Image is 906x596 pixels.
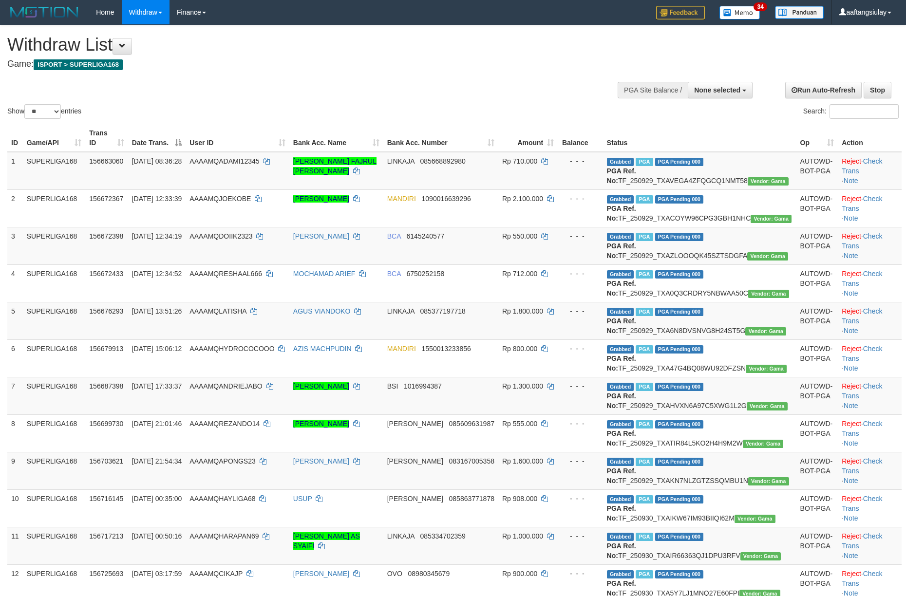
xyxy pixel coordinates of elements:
[740,552,781,560] span: Vendor URL: https://trx31.1velocity.biz
[387,232,401,240] span: BCA
[838,527,902,564] td: · ·
[23,264,86,302] td: SUPERLIGA168
[842,307,882,325] a: Check Trans
[844,439,858,447] a: Note
[449,420,494,428] span: Copy 085609631987 to clipboard
[189,232,252,240] span: AAAAMQDOIIK2323
[562,269,599,279] div: - - -
[132,195,182,203] span: [DATE] 12:33:39
[785,82,862,98] a: Run Auto-Refresh
[189,382,262,390] span: AAAAMQANDRIEJABO
[7,377,23,414] td: 7
[383,124,498,152] th: Bank Acc. Number: activate to sort column ascending
[132,495,182,503] span: [DATE] 00:35:00
[636,533,653,541] span: Marked by aafnonsreyleab
[607,495,634,503] span: Grabbed
[132,232,182,240] span: [DATE] 12:34:19
[607,205,636,222] b: PGA Ref. No:
[562,344,599,354] div: - - -
[23,527,86,564] td: SUPERLIGA168
[7,152,23,190] td: 1
[23,124,86,152] th: Game/API: activate to sort column ascending
[746,365,787,373] span: Vendor URL: https://trx31.1velocity.biz
[796,339,838,377] td: AUTOWD-BOT-PGA
[636,458,653,466] span: Marked by aafchhiseyha
[132,307,182,315] span: [DATE] 13:51:26
[607,458,634,466] span: Grabbed
[189,157,259,165] span: AAAAMQADAMI12345
[293,532,360,550] a: [PERSON_NAME] AS SYAIFI
[420,157,465,165] span: Copy 085668892980 to clipboard
[502,195,543,203] span: Rp 2.100.000
[502,495,537,503] span: Rp 908.000
[775,6,824,19] img: panduan.png
[603,452,796,489] td: TF_250929_TXAKN7NLZGTZSSQMBU1N
[607,429,636,447] b: PGA Ref. No:
[844,514,858,522] a: Note
[562,231,599,241] div: - - -
[502,570,537,577] span: Rp 900.000
[89,307,123,315] span: 156676293
[607,270,634,279] span: Grabbed
[607,158,634,166] span: Grabbed
[607,195,634,204] span: Grabbed
[636,345,653,354] span: Marked by aafsengchandara
[132,382,182,390] span: [DATE] 17:33:37
[838,452,902,489] td: · ·
[189,570,243,577] span: AAAAMQCIKAJP
[562,194,599,204] div: - - -
[7,414,23,452] td: 8
[655,158,704,166] span: PGA Pending
[293,382,349,390] a: [PERSON_NAME]
[844,177,858,185] a: Note
[132,570,182,577] span: [DATE] 03:17:59
[842,495,882,512] a: Check Trans
[636,420,653,428] span: Marked by aafchhiseyha
[844,552,858,559] a: Note
[189,457,255,465] span: AAAAMQAPONGS23
[694,86,740,94] span: None selected
[688,82,753,98] button: None selected
[387,195,416,203] span: MANDIRI
[132,420,182,428] span: [DATE] 21:01:46
[745,327,786,335] span: Vendor URL: https://trx31.1velocity.biz
[293,495,312,503] a: USUP
[607,167,636,185] b: PGA Ref. No:
[502,382,543,390] span: Rp 1.300.000
[655,233,704,241] span: PGA Pending
[7,227,23,264] td: 3
[7,104,81,119] label: Show entries
[830,104,899,119] input: Search:
[89,457,123,465] span: 156703621
[293,345,352,353] a: AZIS MACHPUDIN
[189,345,274,353] span: AAAAMQHYDROCOCOOO
[422,195,471,203] span: Copy 1090016639296 to clipboard
[7,124,23,152] th: ID
[735,515,775,523] span: Vendor URL: https://trx31.1velocity.biz
[132,532,182,540] span: [DATE] 00:50:16
[89,157,123,165] span: 156663060
[502,307,543,315] span: Rp 1.800.000
[796,189,838,227] td: AUTOWD-BOT-PGA
[607,242,636,260] b: PGA Ref. No:
[502,532,543,540] span: Rp 1.000.000
[844,289,858,297] a: Note
[562,156,599,166] div: - - -
[844,252,858,260] a: Note
[842,382,882,400] a: Check Trans
[796,452,838,489] td: AUTOWD-BOT-PGA
[636,495,653,503] span: Marked by aafchhiseyha
[89,382,123,390] span: 156687398
[502,457,543,465] span: Rp 1.600.000
[449,457,494,465] span: Copy 083167005358 to clipboard
[89,420,123,428] span: 156699730
[796,152,838,190] td: AUTOWD-BOT-PGA
[387,570,402,577] span: OVO
[842,345,861,353] a: Reject
[655,308,704,316] span: PGA Pending
[603,302,796,339] td: TF_250929_TXA6N8DVSNVG8H24ST5G
[607,308,634,316] span: Grabbed
[842,157,882,175] a: Check Trans
[293,307,350,315] a: AGUS VIANDOKO
[748,477,789,485] span: Vendor URL: https://trx31.1velocity.biz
